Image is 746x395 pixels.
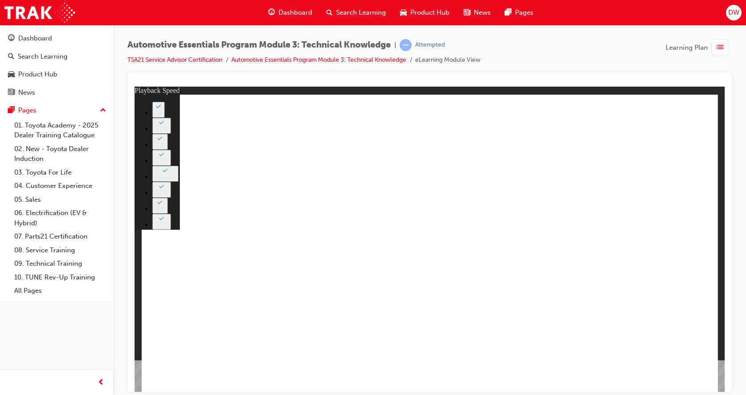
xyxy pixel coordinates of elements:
span: DW [728,8,739,18]
a: News [4,84,110,101]
a: 04. Customer Experience [11,179,110,193]
span: | [394,40,396,50]
a: 03. Toyota For Life [11,166,110,180]
div: Attempted [415,41,445,49]
a: 09. Technical Training [11,257,110,271]
a: search-iconSearch Learning [319,4,393,22]
span: car-icon [8,71,15,79]
a: Product Hub [4,66,110,83]
span: search-icon [326,7,333,18]
a: 07. Parts21 Certification [11,230,110,243]
span: pages-icon [8,107,15,115]
a: guage-iconDashboard [261,4,319,22]
button: Learning Plan [666,39,732,56]
div: News [18,88,35,98]
a: 08. Service Training [11,243,110,257]
a: 06. Electrification (EV & Hybrid) [11,206,110,230]
span: news-icon [8,89,15,97]
span: Search Learning [336,8,386,18]
a: 02. New - Toyota Dealer Induction [11,142,110,166]
span: search-icon [8,53,14,61]
span: News [474,8,491,18]
div: Dashboard [18,33,52,44]
a: Dashboard [4,30,110,47]
div: Product Hub [18,69,57,80]
button: DW [726,5,742,20]
li: eLearning Module View [415,55,480,65]
span: Pages [515,8,533,18]
span: Product Hub [410,8,449,18]
span: Automotive Essentials Program Module 3: Technical Knowledge [127,40,391,50]
a: Automotive Essentials Program Module 3: Technical Knowledge [231,56,406,64]
span: pages-icon [505,7,512,18]
span: Dashboard [278,8,312,18]
span: up-icon [100,105,106,116]
span: prev-icon [98,377,104,388]
span: news-icon [464,7,470,18]
div: Pages [18,105,36,116]
a: TSA21 Service Advisor Certification [127,56,222,64]
span: car-icon [400,7,407,18]
a: pages-iconPages [498,4,540,22]
a: 01. Toyota Academy - 2025 Dealer Training Catalogue [11,119,110,142]
div: Search Learning [18,52,67,62]
a: Search Learning [4,48,110,65]
a: car-iconProduct Hub [393,4,456,22]
span: guage-icon [268,7,275,18]
span: Learning Plan [666,43,708,53]
a: 10. TUNE Rev-Up Training [11,271,110,284]
img: Trak [4,3,75,23]
button: Pages [4,102,110,119]
button: DashboardSearch LearningProduct HubNews [4,28,110,102]
a: All Pages [11,284,110,298]
a: 05. Sales [11,193,110,207]
span: learningRecordVerb_ATTEMPT-icon [400,39,412,51]
span: guage-icon [8,35,15,43]
a: news-iconNews [456,4,498,22]
span: list-icon [717,42,723,53]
